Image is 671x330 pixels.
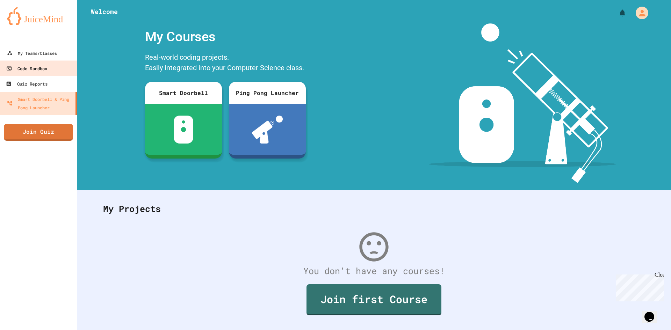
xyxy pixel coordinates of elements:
img: logo-orange.svg [7,7,70,25]
img: ppl-with-ball.png [252,116,283,144]
div: Smart Doorbell & Ping Pong Launcher [7,95,73,112]
div: You don't have any courses! [96,264,652,278]
div: My Teams/Classes [7,49,57,57]
div: Smart Doorbell [145,82,222,104]
div: My Projects [96,195,652,222]
iframe: chat widget [642,302,664,323]
div: My Account [628,5,650,21]
div: Ping Pong Launcher [229,82,306,104]
img: sdb-white.svg [174,116,194,144]
a: Join first Course [306,284,441,315]
div: Quiz Reports [6,80,48,88]
div: My Notifications [605,7,628,19]
div: Code Sandbox [6,64,48,73]
div: Real-world coding projects. Easily integrated into your Computer Science class. [142,50,309,76]
iframe: chat widget [613,272,664,301]
img: banner-image-my-projects.png [429,23,616,183]
div: Chat with us now!Close [3,3,48,44]
a: Join Quiz [4,124,73,141]
div: My Courses [142,23,309,50]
